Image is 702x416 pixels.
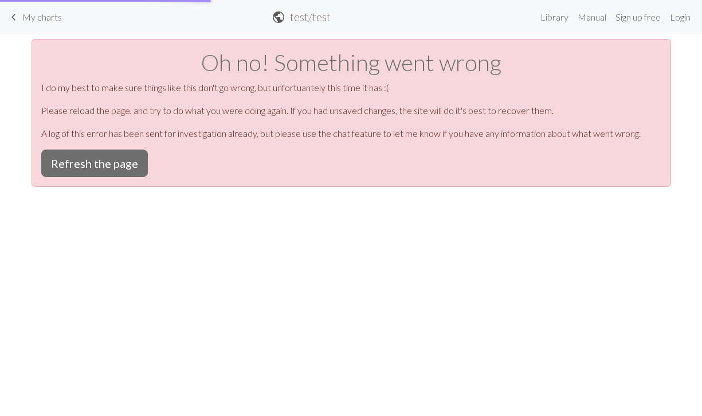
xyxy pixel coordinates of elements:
span: My charts [22,11,62,22]
a: Library [536,6,573,29]
a: Login [665,6,695,29]
a: Manual [573,6,611,29]
p: A log of this error has been sent for investigation already, but please use the chat feature to l... [41,127,661,140]
a: My charts [7,7,62,27]
h2: test / test [290,10,331,23]
button: Refresh the page [41,150,148,177]
p: I do my best to make sure things like this don't go wrong, but unfortuantely this time it has :( [41,81,661,95]
a: Sign up free [611,6,665,29]
span: keyboard_arrow_left [7,9,21,25]
p: Please reload the page, and try to do what you were doing again. If you had unsaved changes, the ... [41,104,661,117]
span: public [272,9,285,25]
h1: Oh no! Something went wrong [41,49,661,76]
